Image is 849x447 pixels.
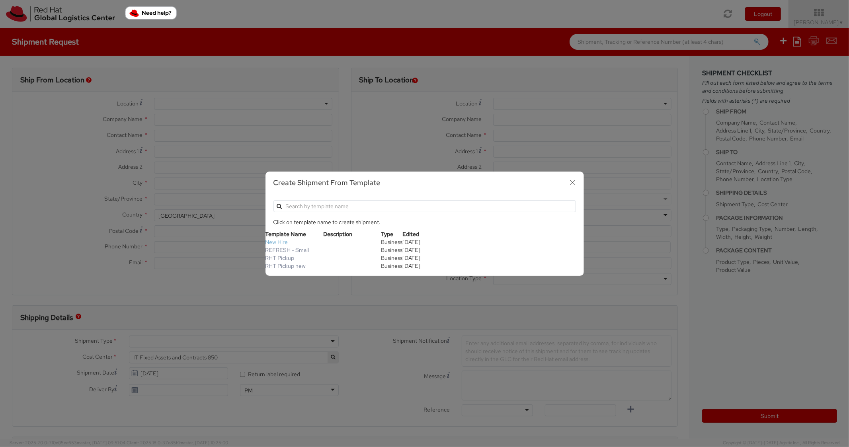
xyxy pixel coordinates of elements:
[402,238,420,246] span: 01/24/2024
[265,246,309,254] a: REFRESH - Small
[381,254,402,262] span: Business
[402,230,431,238] th: Edited
[265,262,306,269] a: RHT Pickup new
[402,262,420,269] span: 02/16/2024
[273,218,576,226] p: Click on template name to create shipment.
[265,230,323,238] th: Template Name
[381,238,402,246] span: Business
[381,246,402,254] span: Business
[273,178,576,188] h3: Create Shipment From Template
[323,230,381,238] th: Description
[402,246,420,254] span: 01/11/2024
[265,254,295,262] a: RHT Pickup
[381,262,402,269] span: Business
[273,200,576,212] input: Search by template name
[402,254,420,262] span: 01/11/2024
[381,230,402,238] th: Type
[125,6,177,20] button: Need help?
[265,238,288,246] a: New Hire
